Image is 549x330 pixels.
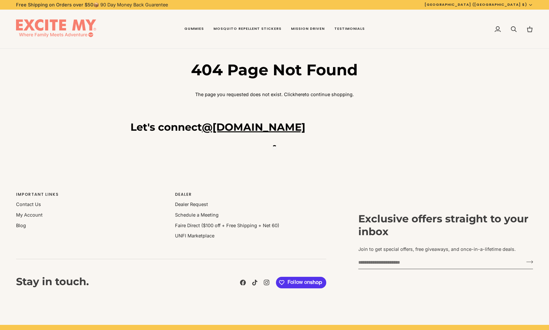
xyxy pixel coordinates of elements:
p: 📦 90 Day Money Back Guarentee [16,1,168,8]
input: your-email@example.com [358,257,522,268]
h3: Stay in touch. [16,275,89,290]
a: Testimonials [329,10,370,49]
h1: 404 Page Not Found [179,60,369,79]
img: EXCITE MY® [16,19,96,39]
a: Gummies [179,10,209,49]
a: Dealer Request [175,202,208,207]
a: Contact Us [16,202,41,207]
h3: Let's connect [130,121,419,134]
a: here [295,92,305,97]
a: Blog [16,223,26,228]
a: Mosquito Repellent Stickers [209,10,286,49]
button: [GEOGRAPHIC_DATA] ([GEOGRAPHIC_DATA] $) [420,2,538,7]
a: Schedule a Meeting [175,212,219,218]
a: @[DOMAIN_NAME] [202,121,305,133]
strong: Free Shipping on Orders over $50 [16,2,93,7]
a: My Account [16,212,43,218]
button: Join [522,257,533,267]
p: The page you requested does not exist. Click to continue shopping. [179,91,369,98]
a: UNFI Marketplace [175,233,214,238]
span: Testimonials [334,26,365,31]
h3: Exclusive offers straight to your inbox [358,212,533,238]
p: Join to get special offers, free giveaways, and once-in-a-lifetime deals. [358,246,533,253]
span: Mosquito Repellent Stickers [213,26,281,31]
span: Mission Driven [291,26,325,31]
p: Dealer [175,192,326,201]
a: Mission Driven [286,10,329,49]
p: Important Links [16,192,167,201]
a: Faire Direct ($100 off + Free Shipping + Net 60) [175,223,279,228]
span: Gummies [184,26,204,31]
